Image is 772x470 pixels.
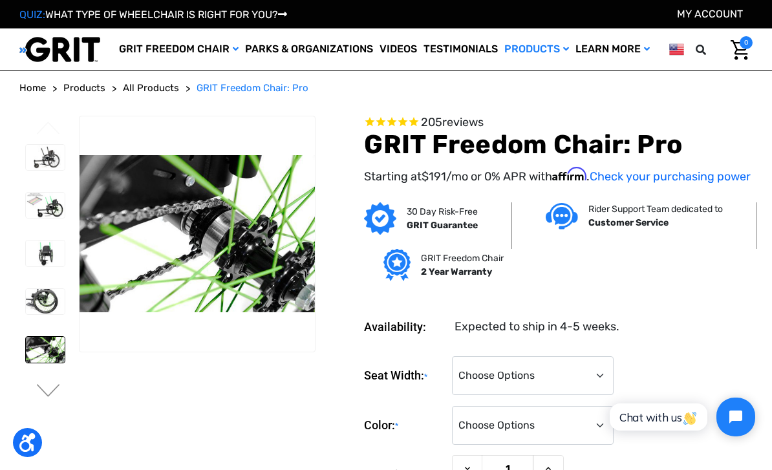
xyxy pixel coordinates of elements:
a: Products [501,28,572,70]
a: Check your purchasing power - Learn more about Affirm Financing (opens in modal) [590,169,751,184]
a: Cart with 0 items [721,36,753,63]
a: All Products [123,81,179,96]
p: Rider Support Team dedicated to [588,202,723,216]
img: GRIT Freedom Chair Pro: side view of Pro model with green lever wraps and spokes on Spinergy whee... [26,193,65,218]
img: GRIT Guarantee [364,202,396,235]
strong: GRIT Guarantee [407,220,478,231]
p: 30 Day Risk-Free [407,205,478,219]
h1: GRIT Freedom Chair: Pro [364,129,753,160]
img: Grit freedom [383,249,410,281]
a: Account [677,8,743,20]
span: Affirm [552,167,586,181]
span: Products [63,82,105,94]
a: Home [19,81,46,96]
nav: Breadcrumb [19,81,753,96]
strong: 2 Year Warranty [421,266,492,277]
span: Home [19,82,46,94]
img: Cart [731,40,749,60]
a: GRIT Freedom Chair [116,28,242,70]
img: Customer service [546,203,578,230]
img: GRIT Freedom Chair Pro: close up of one Spinergy wheel with green-colored spokes and upgraded dri... [26,337,65,363]
a: QUIZ:WHAT TYPE OF WHEELCHAIR IS RIGHT FOR YOU? [19,8,287,21]
span: GRIT Freedom Chair: Pro [197,82,308,94]
p: Starting at /mo or 0% APR with . [364,167,753,186]
a: Testimonials [420,28,501,70]
span: 205 reviews [421,115,484,129]
label: Seat Width: [364,356,445,396]
img: GRIT Freedom Chair Pro: close up of one Spinergy wheel with green-colored spokes and upgraded dri... [80,155,316,312]
span: All Products [123,82,179,94]
label: Color: [364,406,445,445]
img: GRIT Freedom Chair Pro: front view of Pro model all terrain wheelchair with green lever wraps and... [26,240,65,266]
span: reviews [442,115,484,129]
img: GRIT All-Terrain Wheelchair and Mobility Equipment [19,36,100,63]
span: QUIZ: [19,8,45,21]
img: GRIT Freedom Chair Pro: close up side view of Pro off road wheelchair model highlighting custom c... [26,289,65,315]
button: Go to slide 3 of 3 [35,122,62,137]
strong: Customer Service [588,217,669,228]
dd: Expected to ship in 4-5 weeks. [455,318,619,336]
a: Learn More [572,28,653,70]
span: 0 [740,36,753,49]
button: Go to slide 2 of 3 [35,384,62,400]
p: GRIT Freedom Chair [421,251,504,265]
a: Videos [376,28,420,70]
img: us.png [669,41,684,58]
a: Parks & Organizations [242,28,376,70]
img: GRIT Freedom Chair Pro: the Pro model shown including contoured Invacare Matrx seatback, Spinergy... [26,145,65,171]
input: Search [714,36,721,63]
a: Products [63,81,105,96]
span: Rated 4.6 out of 5 stars 205 reviews [364,116,753,130]
a: GRIT Freedom Chair: Pro [197,81,308,96]
dt: Availability: [364,318,445,336]
span: $191 [422,169,446,184]
iframe: Tidio Chat [595,387,766,447]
